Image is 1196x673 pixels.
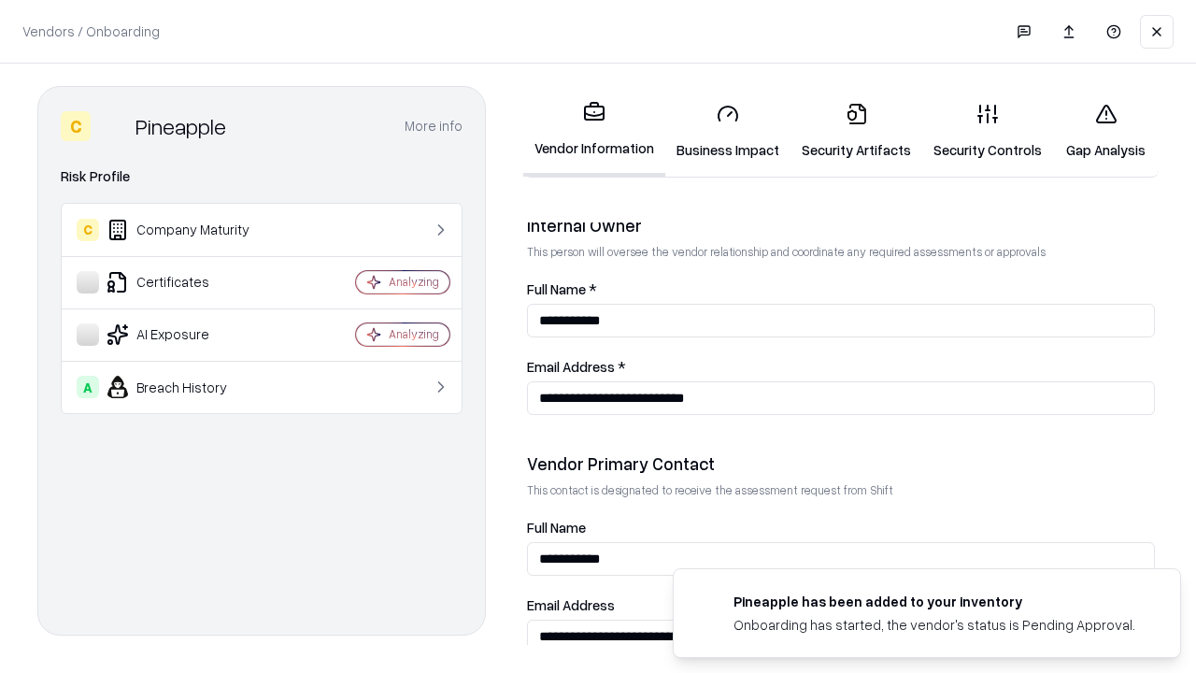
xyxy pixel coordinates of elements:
a: Security Controls [922,88,1053,175]
div: Vendor Primary Contact [527,452,1155,475]
a: Gap Analysis [1053,88,1159,175]
label: Email Address [527,598,1155,612]
div: AI Exposure [77,323,300,346]
label: Full Name * [527,282,1155,296]
div: Analyzing [389,326,439,342]
p: This contact is designated to receive the assessment request from Shift [527,482,1155,498]
div: Pineapple [135,111,226,141]
div: Pineapple has been added to your inventory [733,592,1135,611]
img: pineappleenergy.com [696,592,719,614]
div: Analyzing [389,274,439,290]
div: C [61,111,91,141]
button: More info [405,109,463,143]
label: Full Name [527,521,1155,535]
label: Email Address * [527,360,1155,374]
div: Company Maturity [77,219,300,241]
a: Security Artifacts [790,88,922,175]
div: Breach History [77,376,300,398]
div: Onboarding has started, the vendor's status is Pending Approval. [733,615,1135,635]
p: Vendors / Onboarding [22,21,160,41]
p: This person will oversee the vendor relationship and coordinate any required assessments or appro... [527,244,1155,260]
div: A [77,376,99,398]
div: Certificates [77,271,300,294]
div: Risk Profile [61,165,463,188]
div: C [77,219,99,241]
a: Vendor Information [523,86,665,177]
img: Pineapple [98,111,128,141]
div: Internal Owner [527,214,1155,236]
a: Business Impact [665,88,790,175]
